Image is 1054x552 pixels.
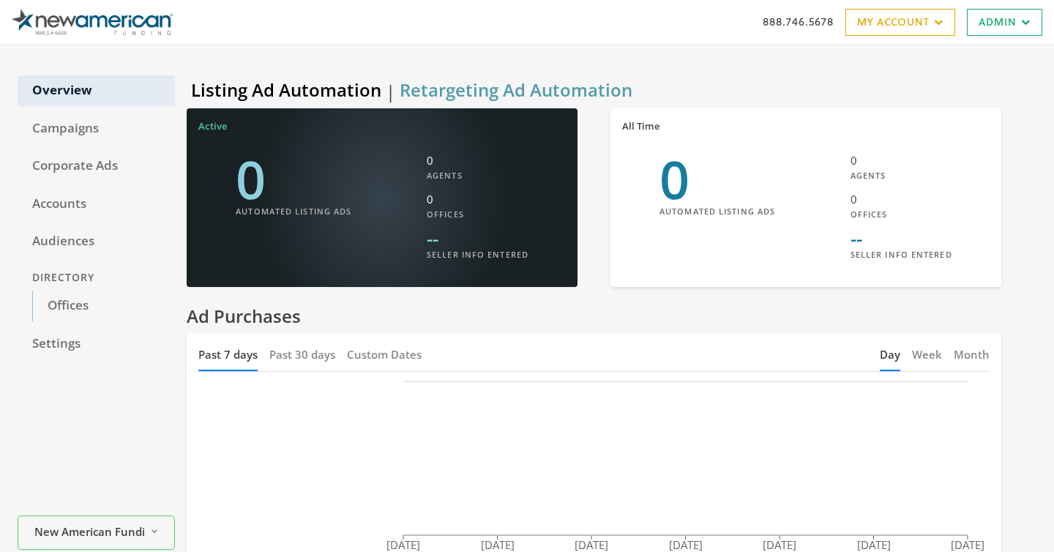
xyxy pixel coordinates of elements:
a: Settings [18,329,175,359]
a: Campaigns [18,113,175,144]
tspan: [DATE] [669,537,703,551]
div: | [175,74,1001,108]
div: Agents [427,169,528,182]
a: Accounts [18,189,175,220]
div: 0 [427,152,528,182]
h3: All Time [622,120,660,133]
tspan: [DATE] [951,537,984,551]
div: Directory [18,264,175,291]
h2: Ad Purchases [175,305,1001,327]
tspan: [DATE] [575,537,608,551]
div: Automated Listing Ads [659,205,775,217]
div: 0 [851,152,952,182]
a: Offices [32,291,175,321]
div: Offices [427,208,528,220]
div: 0 [427,191,528,221]
tspan: [DATE] [386,537,420,551]
a: Overview [18,75,175,106]
button: Month [954,339,990,370]
div: -- [427,229,528,248]
a: Audiences [18,226,175,257]
div: 0 [236,152,351,205]
button: Past 7 days [198,339,258,370]
img: Adwerx [12,9,173,36]
h3: Active [198,120,228,133]
a: Corporate Ads [18,151,175,182]
button: Retargeting Ad Automation [395,78,637,102]
span: New American Funding [34,523,144,540]
div: Seller Info Entered [427,248,528,261]
div: Seller Info Entered [851,248,952,261]
tspan: [DATE] [857,537,891,551]
div: 0 [659,152,775,205]
a: Admin [967,9,1042,36]
button: New American Funding [18,516,175,551]
div: 0 [851,191,952,221]
button: Day [880,339,900,370]
div: Agents [851,169,952,182]
a: My Account [845,9,955,36]
div: -- [851,229,952,248]
button: Listing Ad Automation [187,78,386,102]
a: 888.746.5678 [763,14,834,29]
button: Week [912,339,942,370]
div: Automated Listing Ads [236,205,351,217]
button: Custom Dates [347,339,422,370]
button: Past 30 days [269,339,335,370]
tspan: [DATE] [481,537,515,551]
div: Offices [851,208,952,220]
tspan: [DATE] [763,537,796,551]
